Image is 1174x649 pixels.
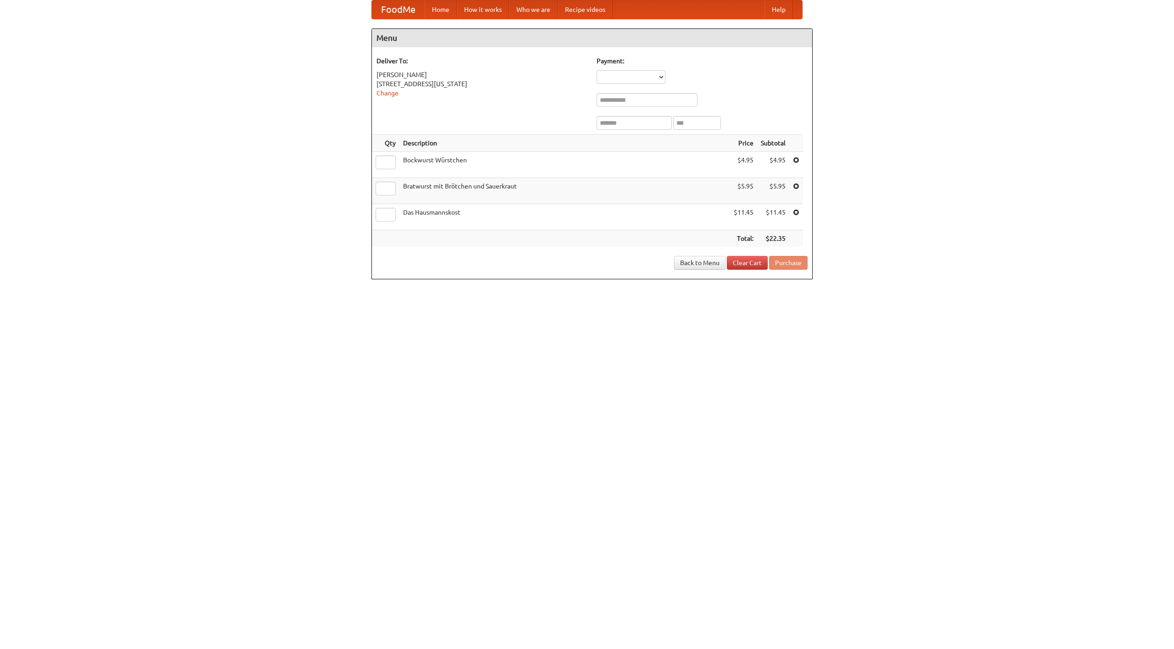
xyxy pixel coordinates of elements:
[509,0,558,19] a: Who we are
[757,204,789,230] td: $11.45
[764,0,793,19] a: Help
[377,79,587,89] div: [STREET_ADDRESS][US_STATE]
[399,178,730,204] td: Bratwurst mit Brötchen und Sauerkraut
[730,178,757,204] td: $5.95
[377,89,399,97] a: Change
[457,0,509,19] a: How it works
[377,70,587,79] div: [PERSON_NAME]
[377,56,587,66] h5: Deliver To:
[757,135,789,152] th: Subtotal
[730,152,757,178] td: $4.95
[399,135,730,152] th: Description
[727,256,768,270] a: Clear Cart
[730,204,757,230] td: $11.45
[558,0,613,19] a: Recipe videos
[730,230,757,247] th: Total:
[757,178,789,204] td: $5.95
[372,0,425,19] a: FoodMe
[757,230,789,247] th: $22.35
[425,0,457,19] a: Home
[372,29,812,47] h4: Menu
[674,256,725,270] a: Back to Menu
[399,204,730,230] td: Das Hausmannskost
[769,256,808,270] button: Purchase
[399,152,730,178] td: Bockwurst Würstchen
[730,135,757,152] th: Price
[372,135,399,152] th: Qty
[757,152,789,178] td: $4.95
[597,56,808,66] h5: Payment:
